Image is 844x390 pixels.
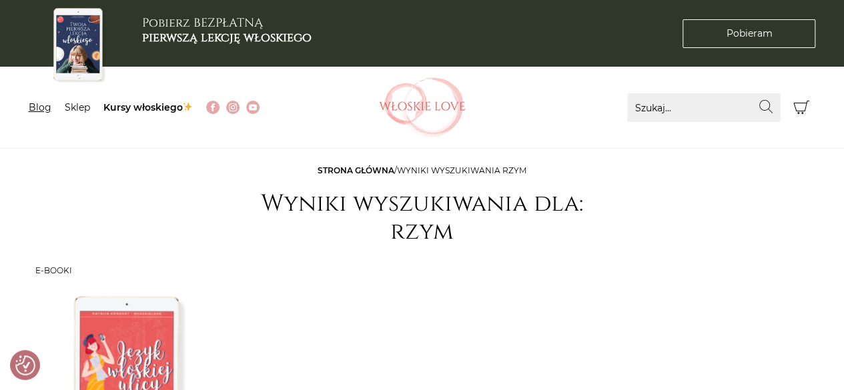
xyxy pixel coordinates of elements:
[787,93,816,122] button: Koszyk
[35,266,809,275] h3: E-booki
[29,101,51,113] a: Blog
[142,29,312,46] b: pierwszą lekcję włoskiego
[15,355,35,375] button: Preferencje co do zgód
[318,165,526,175] span: /
[379,77,466,137] img: Włoskielove
[15,355,35,375] img: Revisit consent button
[65,101,90,113] a: Sklep
[318,165,394,175] a: Strona główna
[142,16,312,45] h3: Pobierz BEZPŁATNĄ
[397,165,526,175] span: Wyniki wyszukiwania rzym
[183,102,192,111] img: ✨
[726,27,772,41] span: Pobieram
[627,93,781,122] input: Szukaj...
[103,101,193,113] a: Kursy włoskiego
[683,19,815,48] a: Pobieram
[29,190,816,246] h1: Wyniki wyszukiwania dla: rzym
